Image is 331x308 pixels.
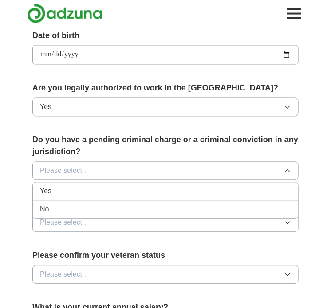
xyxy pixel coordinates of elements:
img: Adzuna logo [27,4,102,23]
label: Date of birth [32,30,299,42]
span: Yes [40,102,51,113]
button: Toggle main navigation menu [284,4,304,23]
button: Please select... [32,162,299,180]
span: Yes [40,186,51,197]
button: Please select... [32,265,299,284]
span: Please select... [40,269,88,280]
button: Yes [32,98,299,117]
label: Do you have a pending criminal charge or a criminal conviction in any jurisdiction? [32,134,299,158]
button: Please select... [32,214,299,232]
label: Please confirm your veteran status [32,250,299,262]
label: Are you legally authorized to work in the [GEOGRAPHIC_DATA]? [32,82,299,94]
span: No [40,204,49,215]
span: Please select... [40,218,88,228]
span: Please select... [40,166,88,176]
